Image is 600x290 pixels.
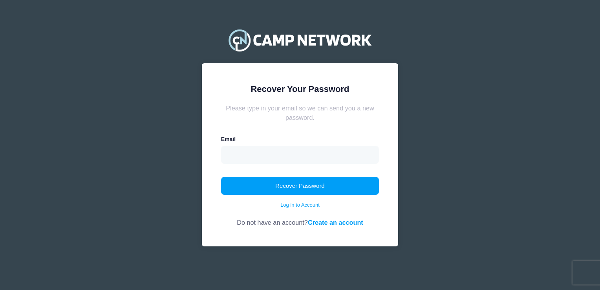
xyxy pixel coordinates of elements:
[221,135,236,143] label: Email
[280,201,320,209] a: Log in to Account
[221,83,379,95] div: Recover Your Password
[225,24,375,56] img: Camp Network
[221,209,379,227] div: Do not have an account?
[308,219,363,226] a: Create an account
[221,103,379,123] div: Please type in your email so we can send you a new password.
[221,177,379,195] button: Recover Password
